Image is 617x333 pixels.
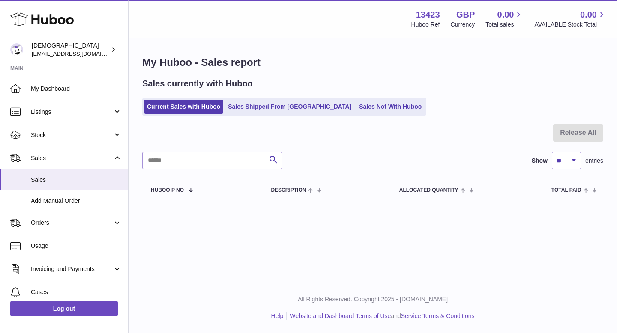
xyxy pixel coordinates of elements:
a: Help [271,312,284,319]
span: Listings [31,108,113,116]
span: Stock [31,131,113,139]
span: 0.00 [580,9,597,21]
span: Sales [31,154,113,162]
span: 0.00 [497,9,514,21]
h2: Sales currently with Huboo [142,78,253,89]
a: Current Sales with Huboo [144,100,223,114]
span: Orders [31,219,113,227]
span: Sales [31,176,122,184]
span: Huboo P no [151,187,184,193]
span: entries [585,157,603,165]
a: Service Terms & Conditions [401,312,475,319]
strong: 13423 [416,9,440,21]
span: ALLOCATED Quantity [399,187,458,193]
div: [DEMOGRAPHIC_DATA] [32,42,109,58]
h1: My Huboo - Sales report [142,56,603,69]
span: Invoicing and Payments [31,265,113,273]
span: My Dashboard [31,85,122,93]
span: [EMAIL_ADDRESS][DOMAIN_NAME] [32,50,126,57]
img: olgazyuz@outlook.com [10,43,23,56]
span: Cases [31,288,122,296]
a: 0.00 AVAILABLE Stock Total [534,9,607,29]
span: Total sales [485,21,524,29]
div: Currency [451,21,475,29]
span: Description [271,187,306,193]
div: Huboo Ref [411,21,440,29]
li: and [287,312,474,320]
p: All Rights Reserved. Copyright 2025 - [DOMAIN_NAME] [135,295,610,303]
span: AVAILABLE Stock Total [534,21,607,29]
strong: GBP [456,9,475,21]
a: Log out [10,301,118,316]
span: Usage [31,242,122,250]
a: 0.00 Total sales [485,9,524,29]
a: Sales Shipped From [GEOGRAPHIC_DATA] [225,100,354,114]
label: Show [532,157,548,165]
a: Website and Dashboard Terms of Use [290,312,391,319]
span: Total paid [551,187,581,193]
a: Sales Not With Huboo [356,100,425,114]
span: Add Manual Order [31,197,122,205]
